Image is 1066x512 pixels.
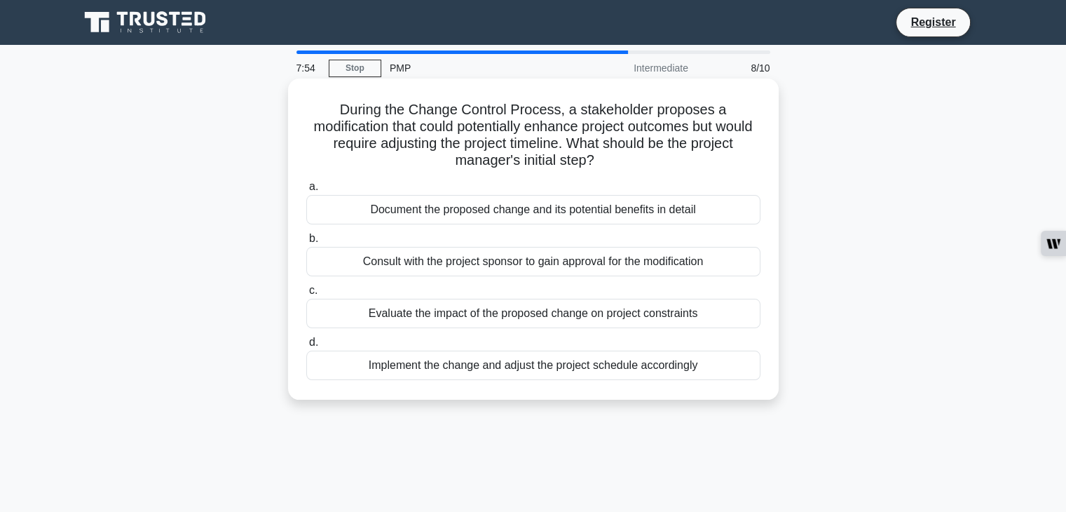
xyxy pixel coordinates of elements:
div: Intermediate [574,54,697,82]
div: Evaluate the impact of the proposed change on project constraints [306,299,760,328]
div: 7:54 [288,54,329,82]
span: a. [309,180,318,192]
div: PMP [381,54,574,82]
div: 8/10 [697,54,779,82]
div: Consult with the project sponsor to gain approval for the modification [306,247,760,276]
span: c. [309,284,317,296]
a: Register [902,13,964,31]
div: Implement the change and adjust the project schedule accordingly [306,351,760,380]
span: b. [309,232,318,244]
h5: During the Change Control Process, a stakeholder proposes a modification that could potentially e... [305,101,762,170]
a: Stop [329,60,381,77]
span: d. [309,336,318,348]
div: Document the proposed change and its potential benefits in detail [306,195,760,224]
